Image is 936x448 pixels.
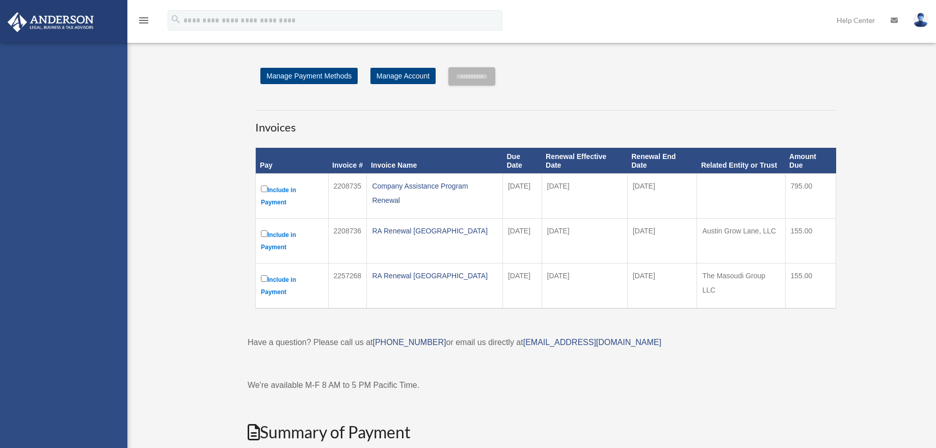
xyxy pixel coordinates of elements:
label: Include in Payment [261,183,323,208]
label: Include in Payment [261,273,323,298]
td: 2208736 [328,219,367,263]
td: [DATE] [627,219,697,263]
h2: Summary of Payment [248,421,844,444]
div: Company Assistance Program Renewal [372,179,497,207]
th: Invoice Name [367,148,503,174]
p: We're available M-F 8 AM to 5 PM Pacific Time. [248,378,844,392]
td: 155.00 [785,263,836,309]
input: Include in Payment [261,275,268,282]
img: User Pic [913,13,928,28]
td: [DATE] [542,263,627,309]
a: Manage Account [370,68,436,84]
th: Renewal End Date [627,148,697,174]
a: [PHONE_NUMBER] [372,338,446,347]
td: 155.00 [785,219,836,263]
a: [EMAIL_ADDRESS][DOMAIN_NAME] [523,338,661,347]
td: 795.00 [785,174,836,219]
h3: Invoices [255,110,836,136]
input: Include in Payment [261,186,268,192]
input: Include in Payment [261,230,268,237]
th: Pay [256,148,329,174]
a: Manage Payment Methods [260,68,358,84]
label: Include in Payment [261,228,323,253]
td: [DATE] [502,263,542,309]
th: Invoice # [328,148,367,174]
img: Anderson Advisors Platinum Portal [5,12,97,32]
td: [DATE] [627,263,697,309]
p: Have a question? Please call us at or email us directly at [248,335,844,350]
td: [DATE] [542,174,627,219]
div: RA Renewal [GEOGRAPHIC_DATA] [372,269,497,283]
td: 2208735 [328,174,367,219]
td: Austin Grow Lane, LLC [697,219,785,263]
th: Renewal Effective Date [542,148,627,174]
td: 2257268 [328,263,367,309]
td: [DATE] [542,219,627,263]
th: Due Date [502,148,542,174]
th: Related Entity or Trust [697,148,785,174]
td: The Masoudi Group LLC [697,263,785,309]
a: menu [138,18,150,27]
div: RA Renewal [GEOGRAPHIC_DATA] [372,224,497,238]
i: menu [138,14,150,27]
th: Amount Due [785,148,836,174]
td: [DATE] [627,174,697,219]
td: [DATE] [502,219,542,263]
i: search [170,14,181,25]
td: [DATE] [502,174,542,219]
